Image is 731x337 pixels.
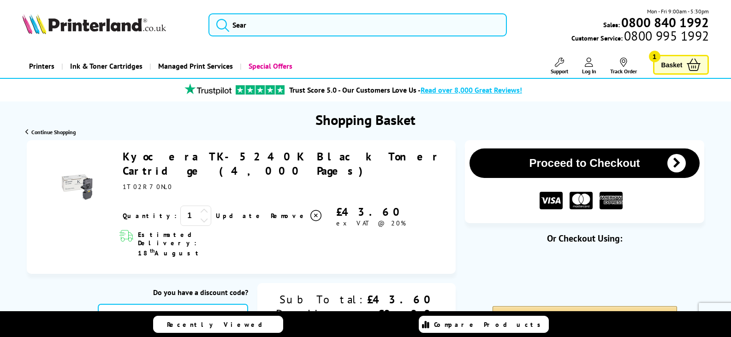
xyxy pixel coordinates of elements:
[22,14,166,34] img: Printerland Logo
[123,183,172,191] span: 1T02R70NL0
[600,192,623,210] img: American Express
[216,212,263,220] a: Update
[470,148,700,178] button: Proceed to Checkout
[493,259,677,290] iframe: PayPal
[661,59,683,71] span: Basket
[610,58,637,75] a: Track Order
[551,58,568,75] a: Support
[271,212,307,220] span: Remove
[123,212,177,220] span: Quantity:
[22,54,61,78] a: Printers
[582,58,596,75] a: Log In
[653,55,709,75] a: Basket 1
[25,129,76,136] a: Continue Shopping
[149,54,240,78] a: Managed Print Services
[236,85,285,95] img: trustpilot rating
[620,18,709,27] a: 0800 840 1992
[123,149,440,178] a: Kyocera TK-5240K Black Toner Cartridge (4,000 Pages)
[276,292,365,307] div: Sub Total:
[167,320,272,329] span: Recently Viewed
[465,232,705,244] div: Or Checkout Using:
[150,247,155,254] sup: th
[61,171,93,203] img: Kyocera TK-5240K Black Toner Cartridge (4,000 Pages)
[153,316,283,333] a: Recently Viewed
[98,288,248,297] div: Do you have a discount code?
[138,231,252,257] span: Estimated Delivery: 18 August
[647,7,709,16] span: Mon - Fri 9:00am - 5:30pm
[31,129,76,136] span: Continue Shopping
[208,13,507,36] input: Sear
[570,192,593,210] img: MASTER CARD
[22,14,197,36] a: Printerland Logo
[336,219,406,227] span: ex VAT @ 20%
[582,68,596,75] span: Log In
[315,111,416,129] h1: Shopping Basket
[551,68,568,75] span: Support
[419,316,549,333] a: Compare Products
[571,31,709,42] span: Customer Service:
[98,304,248,329] input: Enter Discount Code...
[421,85,522,95] span: Read over 8,000 Great Reviews!
[603,20,620,29] span: Sales:
[621,14,709,31] b: 0800 840 1992
[276,307,365,321] div: Delivery:
[180,83,236,95] img: trustpilot rating
[70,54,143,78] span: Ink & Toner Cartridges
[365,307,437,321] div: £0.00
[323,205,420,219] div: £43.60
[365,292,437,307] div: £43.60
[289,85,522,95] a: Trust Score 5.0 - Our Customers Love Us -Read over 8,000 Great Reviews!
[649,51,660,62] span: 1
[434,320,546,329] span: Compare Products
[623,31,709,40] span: 0800 995 1992
[240,54,299,78] a: Special Offers
[540,192,563,210] img: VISA
[61,54,149,78] a: Ink & Toner Cartridges
[271,209,323,223] a: Delete item from your basket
